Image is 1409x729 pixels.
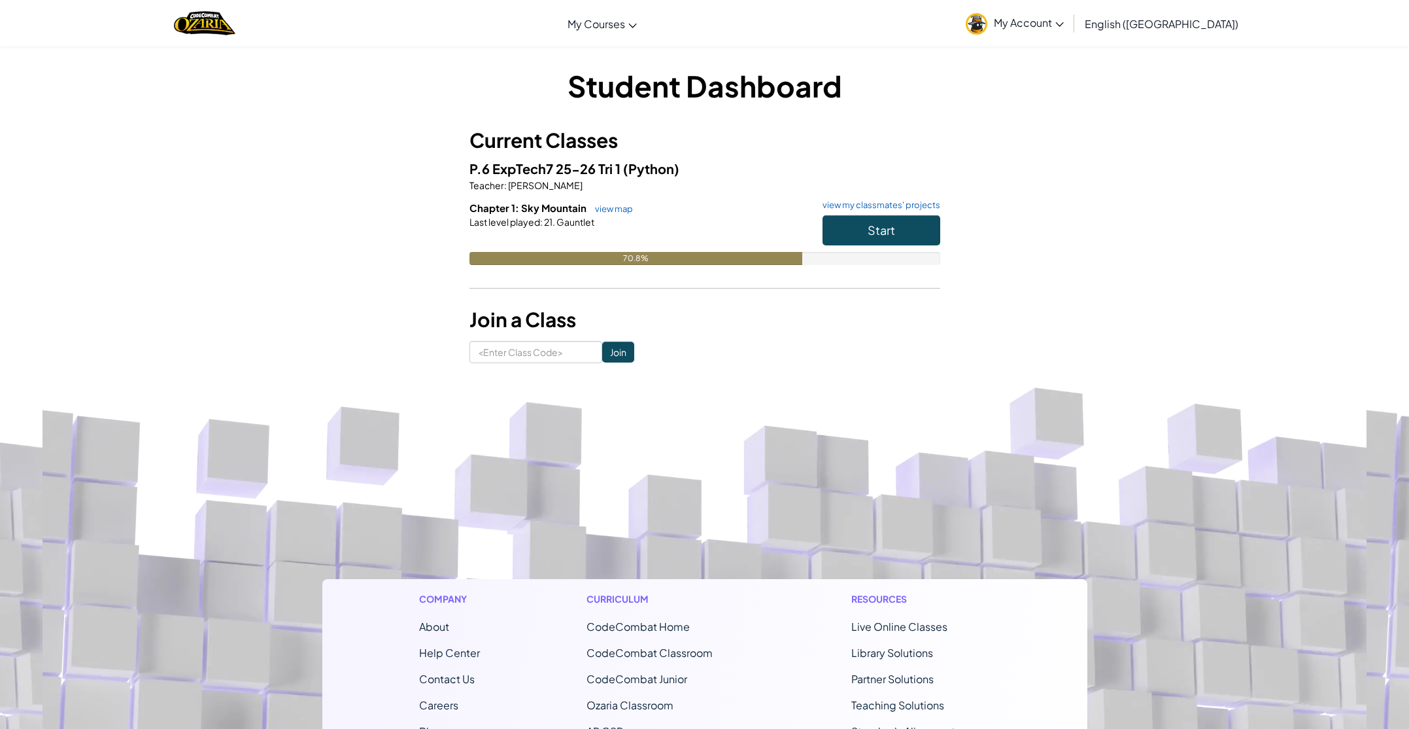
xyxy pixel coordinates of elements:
span: CodeCombat Home [586,620,690,633]
span: My Account [994,16,1064,29]
a: English ([GEOGRAPHIC_DATA]) [1078,6,1245,41]
a: Teaching Solutions [851,698,944,712]
input: <Enter Class Code> [469,341,602,363]
img: avatar [966,13,987,35]
h3: Join a Class [469,305,940,334]
a: Live Online Classes [851,620,947,633]
img: Home [174,10,235,37]
h1: Curriculum [586,592,745,606]
span: Start [868,222,895,238]
span: Contact Us [419,672,475,686]
span: : [504,179,507,191]
a: My Courses [561,6,643,41]
span: Gauntlet [555,216,594,228]
span: Teacher [469,179,504,191]
a: Careers [419,698,458,712]
a: Library Solutions [851,646,933,660]
input: Join [602,342,634,363]
a: view map [588,204,633,214]
div: 70.8% [469,252,803,265]
a: About [419,620,449,633]
h3: Current Classes [469,126,940,155]
h1: Resources [851,592,991,606]
span: 21. [543,216,555,228]
a: CodeCombat Classroom [586,646,713,660]
h1: Company [419,592,480,606]
span: Chapter 1: Sky Mountain [469,202,588,214]
span: : [540,216,543,228]
a: Partner Solutions [851,672,934,686]
a: Ozaria Classroom [586,698,673,712]
span: My Courses [568,17,625,31]
span: English ([GEOGRAPHIC_DATA]) [1085,17,1238,31]
a: Help Center [419,646,480,660]
span: P.6 ExpTech7 25-26 Tri 1 [469,160,623,177]
a: Ozaria by CodeCombat logo [174,10,235,37]
h1: Student Dashboard [469,65,940,106]
span: Last level played [469,216,540,228]
a: view my classmates' projects [816,201,940,209]
span: (Python) [623,160,679,177]
button: Start [823,215,940,245]
a: My Account [959,3,1070,44]
span: [PERSON_NAME] [507,179,583,191]
a: CodeCombat Junior [586,672,687,686]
